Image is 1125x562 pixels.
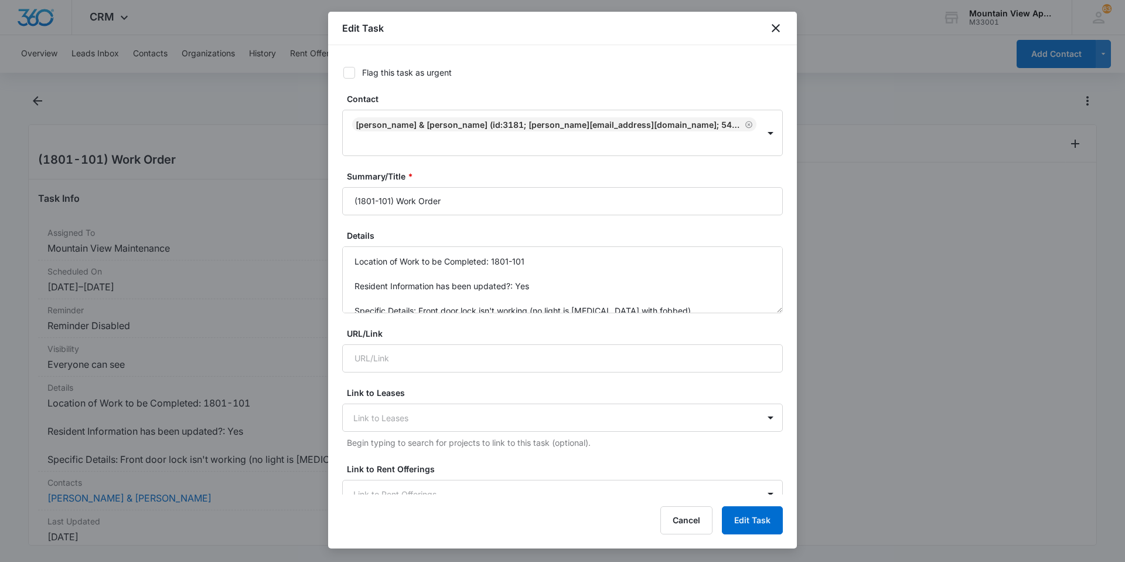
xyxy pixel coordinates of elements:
label: URL/Link [347,327,787,340]
button: Cancel [660,506,712,534]
button: close [769,21,783,35]
label: Contact [347,93,787,105]
button: Edit Task [722,506,783,534]
div: [PERSON_NAME] & [PERSON_NAME] (ID:3181; [PERSON_NAME][EMAIL_ADDRESS][DOMAIN_NAME]; 5412410858) [356,120,742,130]
div: Remove Veronica Mamian & Marshall Mamian (ID:3181; v.mamian@yahoo.com; 5412410858) [742,120,753,128]
label: Link to Leases [347,387,787,399]
input: URL/Link [342,344,783,373]
textarea: Location of Work to be Completed: 1801-101 Resident Information has been updated?: Yes Specific D... [342,246,783,313]
div: Flag this task as urgent [362,66,452,79]
label: Summary/Title [347,170,787,182]
input: Summary/Title [342,187,783,215]
label: Link to Rent Offerings [347,463,787,475]
p: Begin typing to search for projects to link to this task (optional). [347,436,783,449]
label: Details [347,229,787,242]
h1: Edit Task [342,21,384,35]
